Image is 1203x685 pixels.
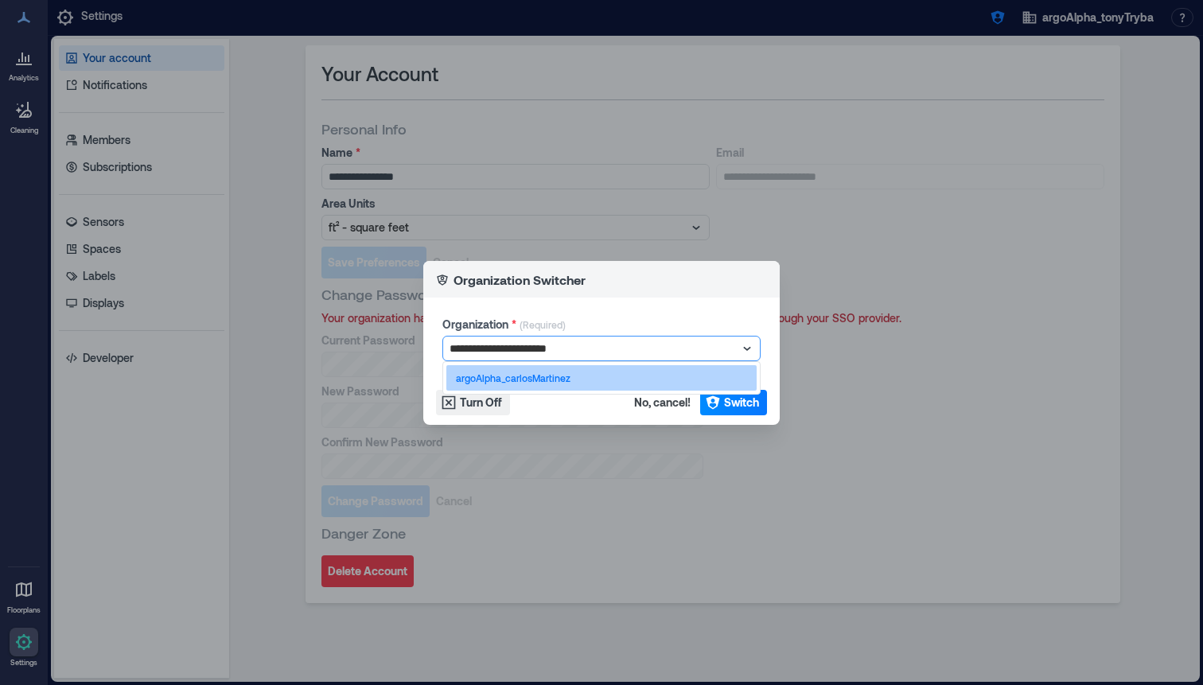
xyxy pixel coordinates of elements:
p: Organization Switcher [454,270,586,290]
p: (Required) [520,318,566,336]
button: No, cancel! [629,390,695,415]
span: Switch [724,395,759,411]
button: Switch [700,390,767,415]
p: argoAlpha_carlosMartinez [456,372,570,384]
button: Turn Off [436,390,510,415]
span: No, cancel! [634,395,691,411]
label: Organization [442,317,516,333]
span: Turn Off [460,395,502,411]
